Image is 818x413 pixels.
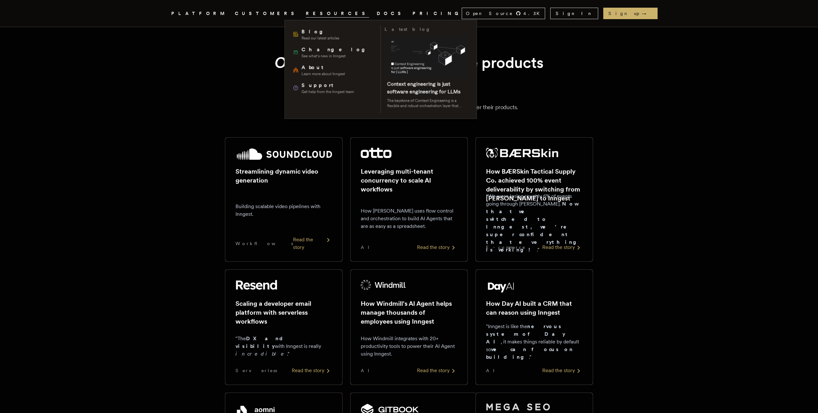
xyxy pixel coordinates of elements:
span: Blog [302,28,339,36]
strong: nervous system of Day AI [486,323,565,345]
a: AboutLearn more about Inngest [290,61,377,79]
img: SoundCloud [235,148,332,161]
p: "Inngest is like the , it makes things reliable by default so ." [486,323,583,361]
div: Read the story [542,244,583,251]
a: BÆRSkin Tactical Supply Co. logoHow BÆRSkin Tactical Supply Co. achieved 100% event deliverabilit... [475,137,593,262]
strong: DX and visibility [235,335,288,349]
h2: Scaling a developer email platform with serverless workflows [235,299,332,326]
p: How Windmill integrates with 20+ productivity tools to power their AI Agent using Inngest. [361,335,457,358]
img: Day AI [486,280,516,293]
p: "We were losing roughly 6% of events going through [PERSON_NAME]. ." [486,192,583,254]
a: Windmill logoHow Windmill's AI Agent helps manage thousands of employees using InngestHow Windmil... [350,269,468,385]
img: Resend [235,280,277,290]
span: Learn more about Inngest [302,71,345,77]
h2: How Windmill's AI Agent helps manage thousands of employees using Inngest [361,299,457,326]
h2: Streamlining dynamic video generation [235,167,332,185]
span: Serverless [235,367,277,374]
button: RESOURCES [306,10,369,18]
a: SupportGet help from the Inngest team [290,79,377,97]
img: Otto [361,148,391,158]
em: incredible [235,351,287,357]
span: Support [302,82,354,89]
a: DOCS [377,10,405,18]
span: 4.3 K [523,10,544,17]
div: Read the story [417,367,457,374]
div: Read the story [417,244,457,251]
div: Read the story [292,367,332,374]
span: AI [361,244,375,251]
span: AI [486,367,500,374]
a: Sign In [550,8,598,19]
a: ChangelogSee what's new in Inngest [290,43,377,61]
button: PLATFORM [171,10,227,18]
span: See what's new in Inngest [302,54,370,59]
span: Changelog [302,46,370,54]
span: About [302,64,345,71]
a: Day AI logoHow Day AI built a CRM that can reason using Inngest"Inngest is like thenervous system... [475,269,593,385]
p: How [PERSON_NAME] uses flow control and orchestration to build AI Agents that are as easy as a sp... [361,207,457,230]
img: Mega SEO [486,403,550,411]
a: Context engineering is just software engineering for LLMs [387,81,461,95]
span: E-commerce [486,244,526,251]
img: BÆRSkin Tactical Supply Co. [486,148,558,158]
a: BlogRead our latest articles [290,26,377,43]
a: Sign up [603,8,658,19]
a: PRICING [413,10,462,18]
span: Read our latest articles [302,36,339,41]
p: From startups to public companies, our customers chose Inngest to power their products. [179,103,639,112]
a: Otto logoLeveraging multi-tenant concurrency to scale AI workflowsHow [PERSON_NAME] uses flow con... [350,137,468,262]
div: Read the story [293,236,332,251]
span: AI [361,367,375,374]
a: CUSTOMERS [235,10,298,18]
span: Get help from the Inngest team [302,89,354,94]
strong: Now that we switched to Inngest, we're super confident that everything is working! [486,201,581,253]
h2: How Day AI built a CRM that can reason using Inngest [486,299,583,317]
span: Workflows [235,240,293,247]
h3: Latest blog [385,26,431,33]
h1: customers deliver reliable products for customers [240,53,578,93]
strong: we can focus on building [486,346,573,360]
a: Resend logoScaling a developer email platform with serverless workflows"TheDX and visibilitywith ... [225,269,343,385]
a: SoundCloud logoStreamlining dynamic video generationBuilding scalable video pipelines with Innges... [225,137,343,262]
img: Windmill [361,280,406,290]
p: "The with Inngest is really ." [235,335,332,358]
h2: How BÆRSkin Tactical Supply Co. achieved 100% event deliverability by switching from [PERSON_NAME... [486,167,583,203]
div: Read the story [542,367,583,374]
p: Building scalable video pipelines with Inngest. [235,203,332,218]
em: Our [274,53,300,72]
span: → [642,10,652,17]
h2: Leveraging multi-tenant concurrency to scale AI workflows [361,167,457,194]
span: Open Source [466,10,513,17]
